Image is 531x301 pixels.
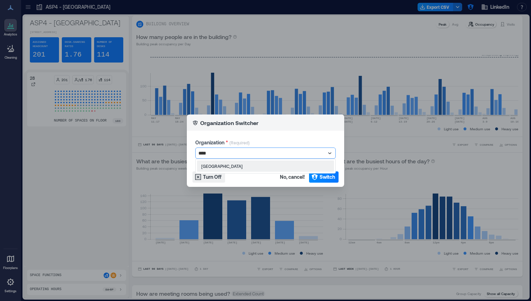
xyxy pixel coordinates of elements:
button: Switch [309,171,339,183]
button: No, cancel! [278,171,307,183]
span: No, cancel! [280,174,305,181]
span: Switch [320,174,335,181]
button: Turn Off [192,171,225,183]
p: [GEOGRAPHIC_DATA] [201,163,243,169]
p: Organization Switcher [200,119,258,127]
span: Turn Off [203,174,222,181]
label: Organization [195,139,228,146]
p: (Required) [229,140,250,148]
